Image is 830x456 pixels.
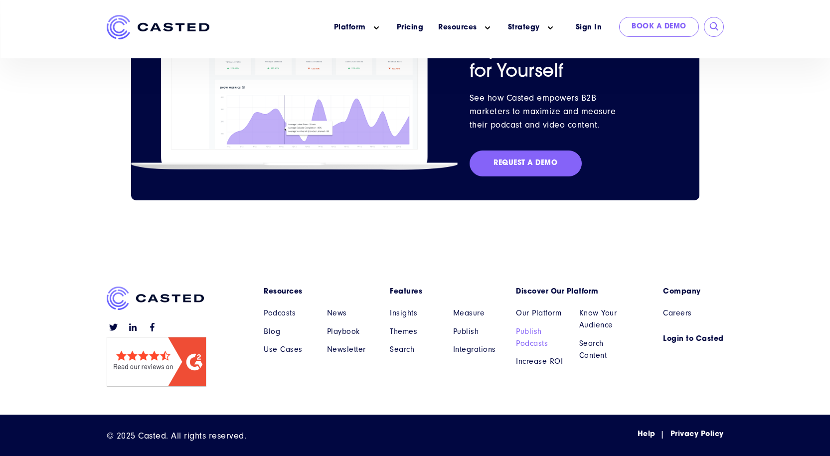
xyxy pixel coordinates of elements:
a: Newsletter [327,343,375,355]
a: Search Content [579,337,628,361]
a: News [327,307,375,319]
a: Resources [264,287,375,297]
a: Use Cases [264,343,312,355]
a: Integrations [453,343,501,355]
a: Playbook [327,325,375,337]
img: Casted_Logo_Horizontal_FullColor_PUR_BLUE [107,15,209,39]
input: Submit [709,22,719,32]
nav: Main menu [264,287,627,386]
a: Company [663,287,724,297]
a: Publish Podcasts [516,325,564,349]
a: Careers [663,307,724,319]
a: Search [390,343,438,355]
a: Read reviews of Casted on G2 [107,379,206,389]
p: See how Casted empowers B2B marketers to maximize and measure their podcast and video content. [470,91,636,132]
a: Features [390,287,501,297]
a: Know Your Audience [579,307,628,331]
nav: Main menu [224,15,563,40]
h2: Experience Casted for Yourself [470,40,651,83]
a: Increase ROI [516,355,564,367]
a: Sign In [563,17,615,38]
a: Request a Demo [470,151,582,176]
a: Strategy [508,22,540,33]
a: Podcasts [264,307,312,319]
a: Resources [438,22,477,33]
a: Our Platform [516,307,564,319]
a: Publish [453,325,501,337]
img: Read Casted reviews on G2 [107,337,206,387]
div: Navigation Menu [638,429,724,440]
a: Insights [390,307,438,319]
a: Platform [334,22,366,33]
nav: Main menu [663,287,724,344]
a: Measure [453,307,501,319]
a: Themes [390,325,438,337]
a: Help [638,429,656,440]
p: © 2025 Casted. All rights reserved. [107,429,247,443]
img: Casted_Logo_Horizontal_FullColor_PUR_BLUE [107,287,204,310]
a: Login to Casted [663,334,724,344]
a: Pricing [397,22,424,33]
a: Book a Demo [619,17,699,37]
a: Privacy Policy [670,429,724,440]
a: Discover Our Platform [516,287,627,297]
a: Blog [264,325,312,337]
